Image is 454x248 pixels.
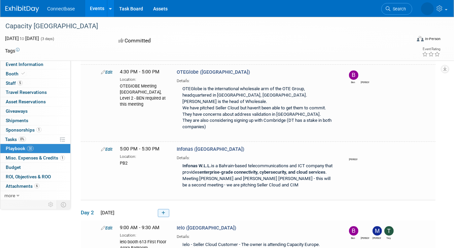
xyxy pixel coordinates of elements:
a: Booth [0,69,70,78]
div: Location: [120,76,167,82]
a: Attachments6 [0,182,70,191]
a: ROI, Objectives & ROO [0,172,70,181]
img: Ben Edmond [349,70,358,80]
a: Edit [101,147,112,152]
div: In-Person [425,36,441,41]
img: John Giblin [421,2,434,15]
span: Travel Reservations [6,90,47,95]
div: OTEGlOBE Meeting [GEOGRAPHIC_DATA], Level 2 - BEN required at this meeting [120,82,167,107]
div: Details: [177,232,337,240]
a: Event Information [0,60,70,69]
div: OTEGlobe is the international wholesale arm of the OTE Group, headquartered in [GEOGRAPHIC_DATA],... [177,84,337,133]
div: Ben Edmond [349,80,357,84]
span: Misc. Expenses & Credits [6,155,65,161]
span: Event Information [6,62,43,67]
span: more [4,193,15,198]
div: John Giblin [361,236,369,240]
span: 5 [18,80,23,85]
span: Ielo ([GEOGRAPHIC_DATA]) [177,225,236,231]
span: 6 [34,183,39,188]
span: Booth [6,71,26,76]
img: John Giblin [349,147,358,157]
a: Edit [101,70,112,75]
div: Capacity [GEOGRAPHIC_DATA] [3,20,404,32]
a: Tasks0% [0,135,70,144]
img: John Giblin [361,226,370,236]
div: Mary Ann Rose [373,236,381,240]
span: to [19,36,25,41]
img: John Giblin [361,70,370,80]
span: Shipments [6,118,28,123]
span: Tasks [5,137,26,142]
a: Shipments [0,116,70,125]
span: ROI, Objectives & ROO [6,174,51,179]
span: Budget [6,165,21,170]
a: Playbook30 [0,144,70,153]
span: 5:00 PM - 5:30 PM [120,146,160,152]
img: Mary Ann Rose [373,226,382,236]
a: Misc. Expenses & Credits1 [0,153,70,163]
div: PB2 [120,160,167,166]
span: 1 [36,127,41,132]
div: Location: [120,232,167,238]
img: ExhibitDay [5,6,39,12]
a: Giveaways [0,107,70,116]
img: Ben Edmond [349,226,358,236]
img: Trey Willis [384,226,394,236]
span: 4:30 PM - 5:00 PM [120,69,160,75]
a: Staff5 [0,79,70,88]
span: 30 [27,146,34,151]
div: Committed [116,35,255,47]
span: OTEGlobe ([GEOGRAPHIC_DATA]) [177,69,250,75]
td: Toggle Event Tabs [57,200,71,209]
a: more [0,191,70,200]
span: Giveaways [6,108,28,114]
span: Staff [6,80,23,86]
span: 9:00 AM - 9:30 AM [120,225,160,231]
div: Details: [177,76,337,84]
div: Location: [120,153,167,160]
a: Travel Reservations [0,88,70,97]
div: Details: [177,153,337,161]
div: Event Format [376,35,441,45]
span: [DATE] [DATE] [5,36,39,41]
a: Budget [0,163,70,172]
span: (3 days) [40,37,54,41]
div: Event Rating [422,47,440,51]
span: [DATE] [99,210,114,215]
span: 1 [60,155,65,161]
div: Trey Willis [384,236,393,240]
a: Edit [101,225,112,231]
span: Search [390,6,406,11]
span: Day 2 [81,209,98,216]
span: Asset Reservations [6,99,46,104]
a: Search [381,3,412,15]
div: John Giblin [361,80,369,84]
i: Booth reservation complete [22,72,25,75]
span: Playbook [6,146,34,151]
span: Infonas ([GEOGRAPHIC_DATA]) [177,146,244,152]
span: Connectbase [47,6,75,11]
span: Attachments [6,183,39,189]
b: enterprise-grade connectivity, cybersecurity, and cloud services [200,170,325,175]
span: 0% [19,137,26,142]
a: Sponsorships1 [0,126,70,135]
div: is a Bahrain-based telecommunications and ICT company that provides . Meeting [PERSON_NAME] and [... [177,161,337,191]
img: Format-Inperson.png [417,36,424,41]
b: Infonas W.L.L. [182,163,211,168]
a: Asset Reservations [0,97,70,106]
td: Tags [5,47,20,54]
td: Personalize Event Tab Strip [45,200,57,209]
div: John Giblin [349,157,357,161]
span: Sponsorships [6,127,41,133]
div: Ben Edmond [349,236,357,240]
